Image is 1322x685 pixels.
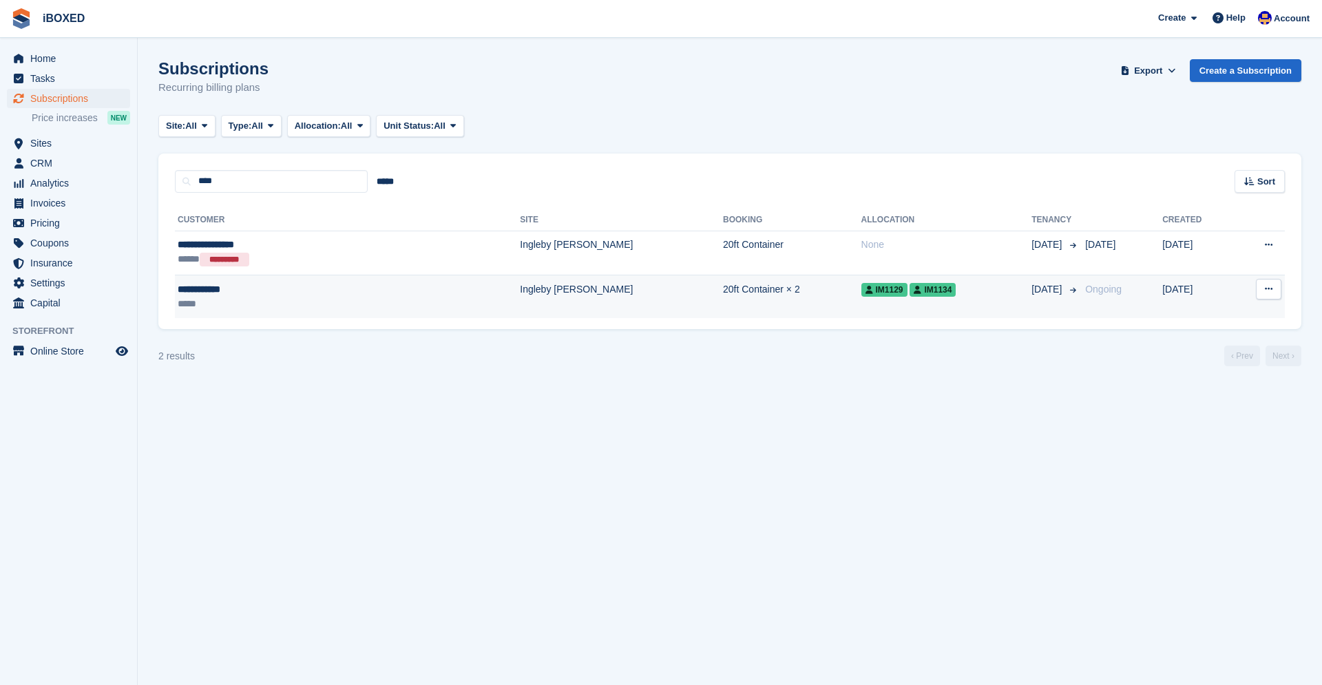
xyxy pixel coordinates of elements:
th: Customer [175,209,520,231]
td: [DATE] [1162,231,1233,275]
span: Export [1134,64,1162,78]
a: menu [7,193,130,213]
img: stora-icon-8386f47178a22dfd0bd8f6a31ec36ba5ce8667c1dd55bd0f319d3a0aa187defe.svg [11,8,32,29]
span: Capital [30,293,113,313]
span: Sites [30,134,113,153]
td: 20ft Container [723,231,861,275]
td: [DATE] [1162,275,1233,318]
a: Price increases NEW [32,110,130,125]
span: All [251,119,263,133]
span: [DATE] [1085,239,1115,250]
a: Previous [1224,346,1260,366]
a: menu [7,134,130,153]
td: Ingleby [PERSON_NAME] [520,275,723,318]
span: Type: [229,119,252,133]
div: 2 results [158,349,195,363]
span: Unit Status: [384,119,434,133]
span: Home [30,49,113,68]
a: menu [7,233,130,253]
span: All [185,119,197,133]
span: All [434,119,445,133]
button: Unit Status: All [376,115,463,138]
span: All [341,119,353,133]
div: None [861,238,1032,252]
button: Export [1118,59,1179,82]
span: Sort [1257,175,1275,189]
span: Ongoing [1085,284,1122,295]
span: Analytics [30,173,113,193]
span: CRM [30,154,113,173]
span: Site: [166,119,185,133]
span: Coupons [30,233,113,253]
span: Insurance [30,253,113,273]
a: menu [7,253,130,273]
span: Invoices [30,193,113,213]
span: Account [1274,12,1310,25]
a: menu [7,173,130,193]
a: menu [7,213,130,233]
th: Site [520,209,723,231]
span: [DATE] [1031,238,1064,252]
span: Create [1158,11,1186,25]
a: menu [7,293,130,313]
div: NEW [107,111,130,125]
a: Next [1266,346,1301,366]
th: Tenancy [1031,209,1080,231]
img: Noor Rashid [1258,11,1272,25]
span: Storefront [12,324,137,338]
span: Pricing [30,213,113,233]
a: menu [7,154,130,173]
span: IM1129 [861,283,907,297]
span: Price increases [32,112,98,125]
span: Help [1226,11,1246,25]
td: Ingleby [PERSON_NAME] [520,231,723,275]
th: Allocation [861,209,1032,231]
h1: Subscriptions [158,59,269,78]
span: Subscriptions [30,89,113,108]
a: menu [7,69,130,88]
span: Allocation: [295,119,341,133]
button: Type: All [221,115,282,138]
span: Tasks [30,69,113,88]
a: menu [7,273,130,293]
td: 20ft Container × 2 [723,275,861,318]
button: Site: All [158,115,216,138]
a: menu [7,89,130,108]
span: IM1134 [910,283,956,297]
a: menu [7,341,130,361]
a: Create a Subscription [1190,59,1301,82]
span: [DATE] [1031,282,1064,297]
button: Allocation: All [287,115,371,138]
th: Created [1162,209,1233,231]
th: Booking [723,209,861,231]
a: iBOXED [37,7,90,30]
a: menu [7,49,130,68]
a: Preview store [114,343,130,359]
span: Online Store [30,341,113,361]
p: Recurring billing plans [158,80,269,96]
span: Settings [30,273,113,293]
nav: Page [1221,346,1304,366]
